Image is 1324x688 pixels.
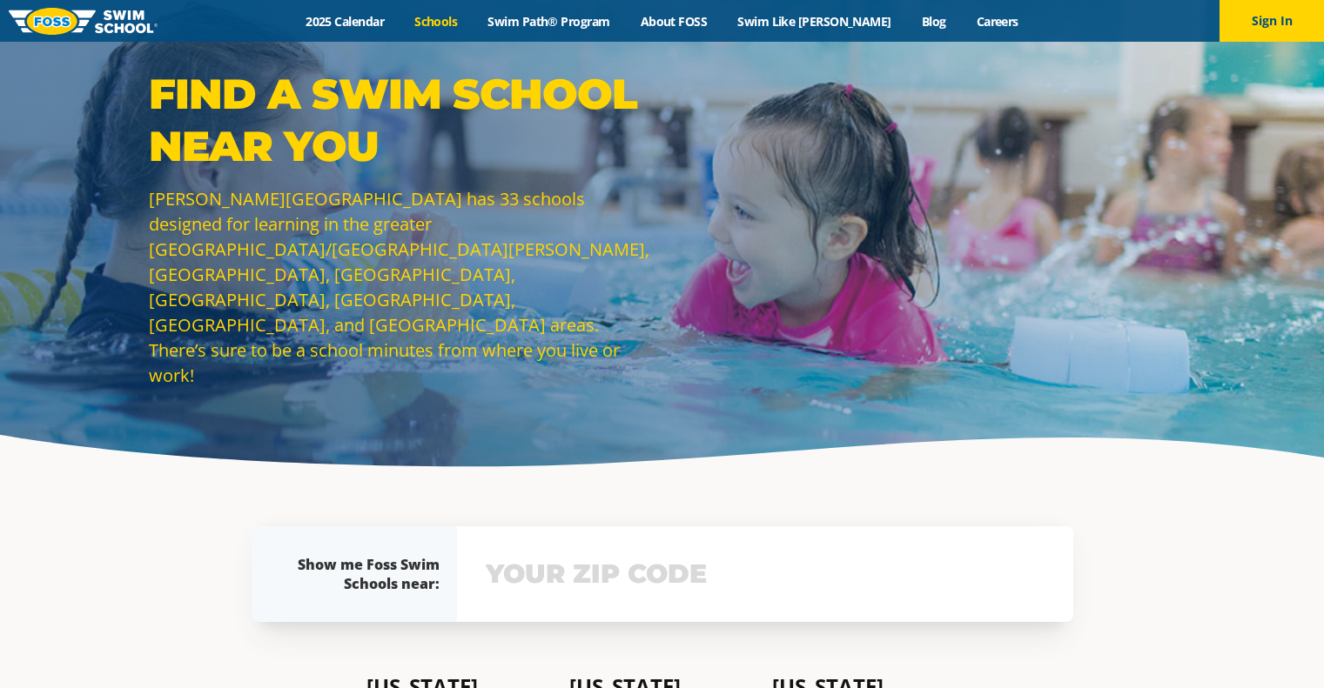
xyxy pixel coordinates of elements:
[906,13,961,30] a: Blog
[291,13,400,30] a: 2025 Calendar
[473,13,625,30] a: Swim Path® Program
[481,549,1049,599] input: YOUR ZIP CODE
[722,13,907,30] a: Swim Like [PERSON_NAME]
[286,555,440,593] div: Show me Foss Swim Schools near:
[149,68,654,172] p: Find a Swim School Near You
[961,13,1033,30] a: Careers
[149,186,654,388] p: [PERSON_NAME][GEOGRAPHIC_DATA] has 33 schools designed for learning in the greater [GEOGRAPHIC_DA...
[625,13,722,30] a: About FOSS
[9,8,158,35] img: FOSS Swim School Logo
[400,13,473,30] a: Schools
